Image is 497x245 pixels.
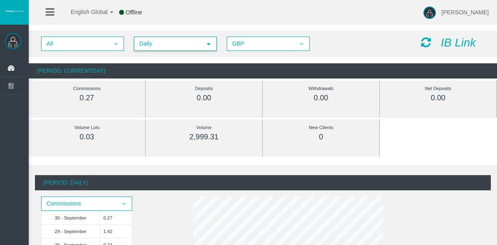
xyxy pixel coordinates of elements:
[47,84,127,93] div: Commissions
[398,84,478,93] div: Net Deposits
[281,93,361,103] div: 0.00
[442,9,489,16] span: [PERSON_NAME]
[164,93,244,103] div: 0.00
[100,211,131,224] td: 0.27
[164,123,244,132] div: Volume
[29,63,497,79] div: (Period: CurrentDay)
[135,37,201,50] span: Daily
[126,9,142,16] span: Offline
[100,224,131,238] td: 1.42
[441,36,476,49] i: IB Link
[42,197,117,210] span: Commissions
[121,201,127,207] span: select
[281,132,361,142] div: 0
[164,84,244,93] div: Deposits
[41,224,100,238] td: 29 - September
[35,175,491,190] div: (Period: Daily)
[228,37,294,50] span: GBP
[281,123,361,132] div: New Clients
[47,123,127,132] div: Volume Lots
[421,37,431,48] i: Reload Dashboard
[113,41,119,47] span: select
[398,93,478,103] div: 0.00
[4,9,25,13] img: logo.svg
[41,211,100,224] td: 30 - September
[42,37,108,50] span: All
[281,84,361,93] div: Withdrawals
[164,132,244,142] div: 2,999.31
[47,93,127,103] div: 0.27
[47,132,127,142] div: 0.03
[423,7,436,19] img: user-image
[298,41,305,47] span: select
[60,9,108,15] span: English Global
[205,41,212,47] span: select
